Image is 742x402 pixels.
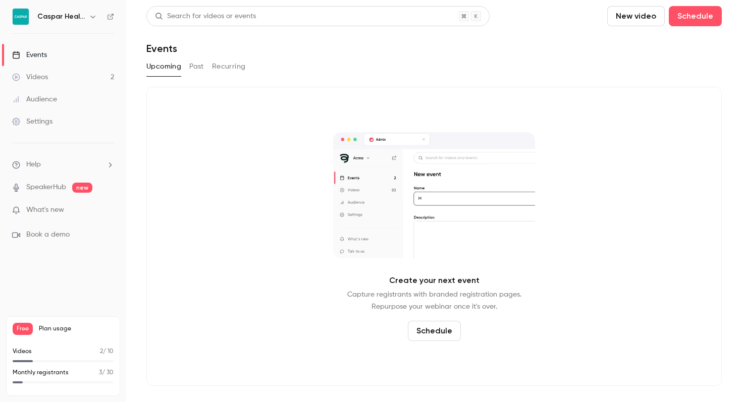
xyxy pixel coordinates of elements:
button: Past [189,59,204,75]
p: / 10 [100,347,114,356]
span: Plan usage [39,325,114,333]
p: Videos [13,347,32,356]
p: Capture registrants with branded registration pages. Repurpose your webinar once it's over. [347,289,521,313]
div: Settings [12,117,52,127]
iframe: Noticeable Trigger [102,206,114,215]
span: Free [13,323,33,335]
span: What's new [26,205,64,215]
span: 3 [99,370,102,376]
div: Search for videos or events [155,11,256,22]
button: Schedule [408,321,461,341]
li: help-dropdown-opener [12,159,114,170]
span: new [72,183,92,193]
h1: Events [146,42,177,54]
p: Monthly registrants [13,368,69,377]
div: Audience [12,94,57,104]
p: Create your next event [389,274,480,286]
h6: Caspar Health [37,12,85,22]
div: Videos [12,72,48,82]
span: 2 [100,349,103,355]
p: / 30 [99,368,114,377]
img: Caspar Health [13,9,29,25]
span: Book a demo [26,229,70,240]
div: Events [12,50,47,60]
a: SpeakerHub [26,182,66,193]
button: New video [607,6,665,26]
button: Recurring [212,59,246,75]
span: Help [26,159,41,170]
button: Schedule [669,6,722,26]
button: Upcoming [146,59,181,75]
